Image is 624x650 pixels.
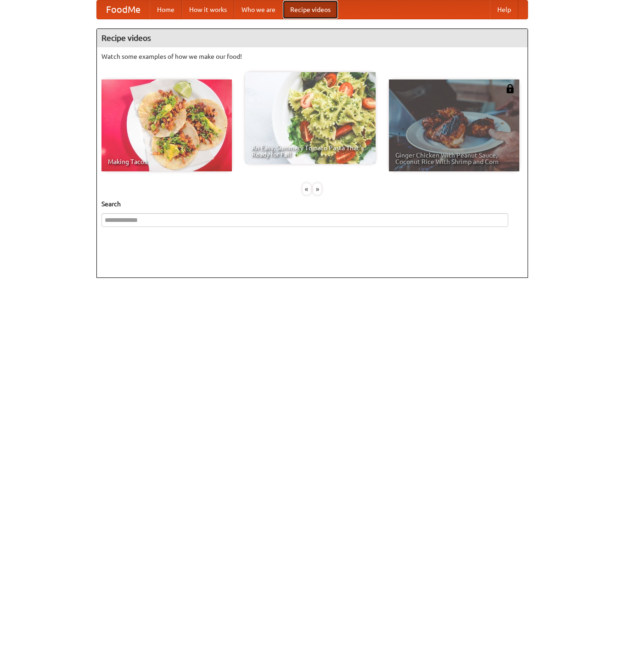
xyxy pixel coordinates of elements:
span: An Easy, Summery Tomato Pasta That's Ready for Fall [252,145,369,158]
h4: Recipe videos [97,29,528,47]
p: Watch some examples of how we make our food! [101,52,523,61]
a: Who we are [234,0,283,19]
a: Making Tacos [101,79,232,171]
a: Recipe videos [283,0,338,19]
a: Help [490,0,518,19]
a: An Easy, Summery Tomato Pasta That's Ready for Fall [245,72,376,164]
img: 483408.png [506,84,515,93]
h5: Search [101,199,523,209]
a: How it works [182,0,234,19]
div: « [303,183,311,195]
a: FoodMe [97,0,150,19]
span: Making Tacos [108,158,225,165]
div: » [313,183,321,195]
a: Home [150,0,182,19]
